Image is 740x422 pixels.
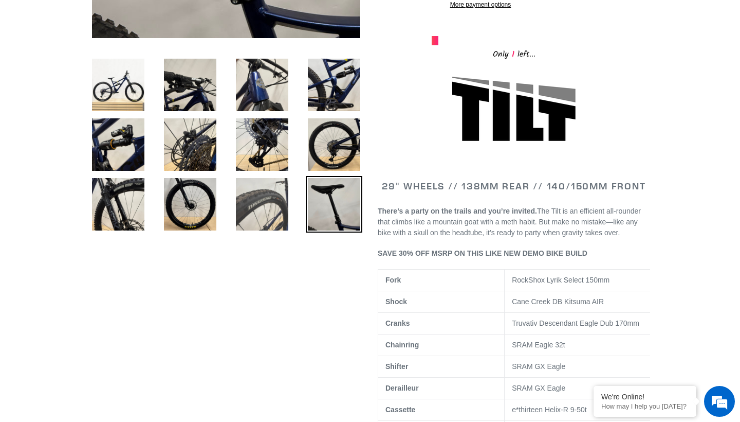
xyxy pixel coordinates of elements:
[162,116,218,173] img: Load image into Gallery viewer, DEMO BIKE: TILT - Pearl Night Blue - LG (Complete Bike) #14 LIKE NEW
[306,57,362,113] img: Load image into Gallery viewer, DEMO BIKE: TILT - Pearl Night Blue - LG (Complete Bike) #14 LIKE NEW
[385,276,401,284] b: Fork
[385,406,415,414] b: Cassette
[505,356,659,377] td: SRAM GX Eagle
[378,207,537,215] b: There’s a party on the trails and you’re invited.
[509,48,517,61] span: 1
[234,57,290,113] img: Load image into Gallery viewer, DEMO BIKE: TILT - Pearl Night Blue - LG (Complete Bike) #14 LIKE NEW
[512,297,604,306] span: Cane Creek DB Kitsuma AIR
[505,399,659,420] td: e*thirteen Helix-R 9-50t
[11,57,27,72] div: Navigation go back
[505,377,659,399] td: SRAM GX Eagle
[234,116,290,173] img: Load image into Gallery viewer, DEMO BIKE: TILT - Pearl Night Blue - LG (Complete Bike) #14 LIKE NEW
[234,176,290,233] img: Load image into Gallery viewer, DEMO BIKE: TILT - Pearl Night Blue - LG (Complete Bike) #14 LIKE NEW
[378,249,587,257] span: SAVE 30% OFF MSRP ON THIS LIKE NEW DEMO BIKE BUILD
[162,176,218,233] img: Load image into Gallery viewer, DEMO BIKE: TILT - Pearl Night Blue - LG (Complete Bike) #14 LIKE NEW
[601,393,689,401] div: We're Online!
[385,297,407,306] b: Shock
[5,281,196,317] textarea: Type your message and hit 'Enter'
[33,51,59,77] img: d_696896380_company_1647369064580_696896380
[385,362,408,371] b: Shifter
[90,116,146,173] img: Load image into Gallery viewer, DEMO BIKE: TILT - Pearl Night Blue - LG (Complete Bike) #14 LIKE NEW
[512,276,609,284] span: RockShox Lyrik Select 150mm
[306,116,362,173] img: Load image into Gallery viewer, DEMO BIKE: TILT - Pearl Night Blue - LG (Complete Bike) #14 LIKE NEW
[60,130,142,234] span: We're online!
[601,402,689,410] p: How may I help you today?
[432,45,596,61] div: Only left...
[385,319,410,327] b: Cranks
[90,57,146,113] img: Load image into Gallery viewer, Canfield-Bikes-Tilt-LG-Demo
[382,180,645,192] span: 29" WHEELS // 138mm REAR // 140/150mm FRONT
[385,341,419,349] b: Chainring
[306,176,362,233] img: Load image into Gallery viewer, DEMO BIKE: TILT - Pearl Night Blue - LG (Complete Bike) #14 LIKE NEW
[69,58,188,71] div: Chat with us now
[512,319,639,327] span: Truvativ Descendant Eagle Dub 170mm
[162,57,218,113] img: Load image into Gallery viewer, DEMO BIKE: TILT - Pearl Night Blue - LG (Complete Bike) #14 LIKE NEW
[90,176,146,233] img: Load image into Gallery viewer, DEMO BIKE: TILT - Pearl Night Blue - LG (Complete Bike) #14 LIKE NEW
[512,341,565,349] span: SRAM Eagle 32t
[169,5,193,30] div: Minimize live chat window
[385,384,419,392] b: Derailleur
[378,207,641,237] span: The Tilt is an efficient all-rounder that climbs like a mountain goat with a meth habit. But make...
